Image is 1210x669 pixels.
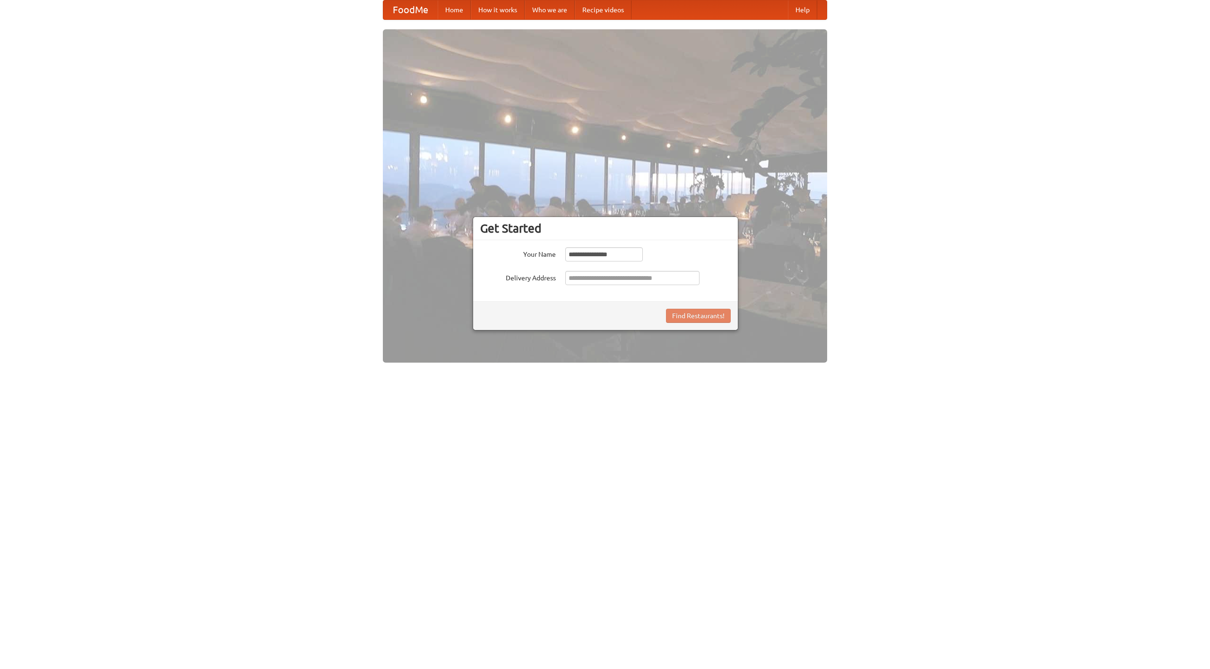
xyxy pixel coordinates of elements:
button: Find Restaurants! [666,309,731,323]
a: FoodMe [383,0,438,19]
a: How it works [471,0,525,19]
a: Home [438,0,471,19]
label: Delivery Address [480,271,556,283]
a: Who we are [525,0,575,19]
a: Help [788,0,817,19]
label: Your Name [480,247,556,259]
h3: Get Started [480,221,731,235]
a: Recipe videos [575,0,631,19]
